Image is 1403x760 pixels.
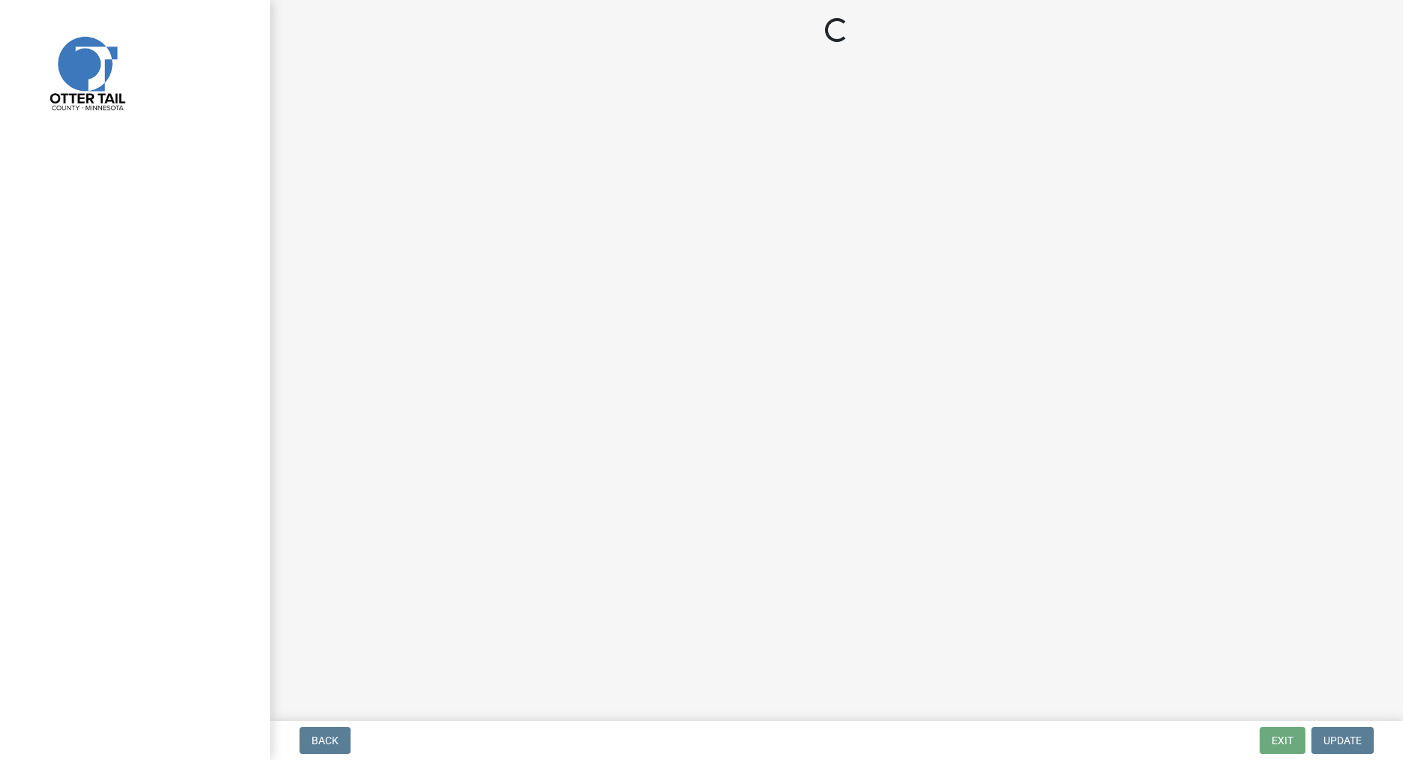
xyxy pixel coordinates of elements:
[1323,734,1362,746] span: Update
[300,727,351,754] button: Back
[1311,727,1374,754] button: Update
[30,16,143,128] img: Otter Tail County, Minnesota
[312,734,339,746] span: Back
[1260,727,1305,754] button: Exit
